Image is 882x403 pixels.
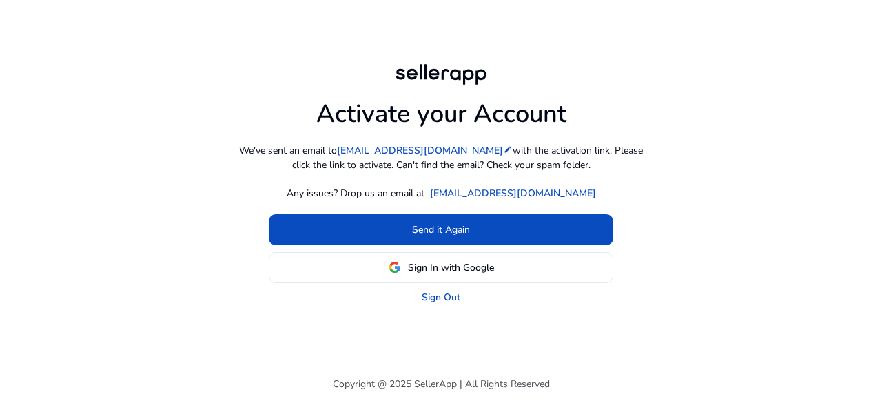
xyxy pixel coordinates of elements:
p: Any issues? Drop us an email at [287,186,424,200]
a: [EMAIL_ADDRESS][DOMAIN_NAME] [337,143,513,158]
mat-icon: edit [503,145,513,154]
a: Sign Out [422,290,460,304]
h1: Activate your Account [316,88,566,129]
a: [EMAIL_ADDRESS][DOMAIN_NAME] [430,186,596,200]
span: Sign In with Google [408,260,494,275]
img: google-logo.svg [389,261,401,273]
p: We've sent an email to with the activation link. Please click the link to activate. Can't find th... [234,143,648,172]
button: Sign In with Google [269,252,613,283]
button: Send it Again [269,214,613,245]
span: Send it Again [412,223,470,237]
